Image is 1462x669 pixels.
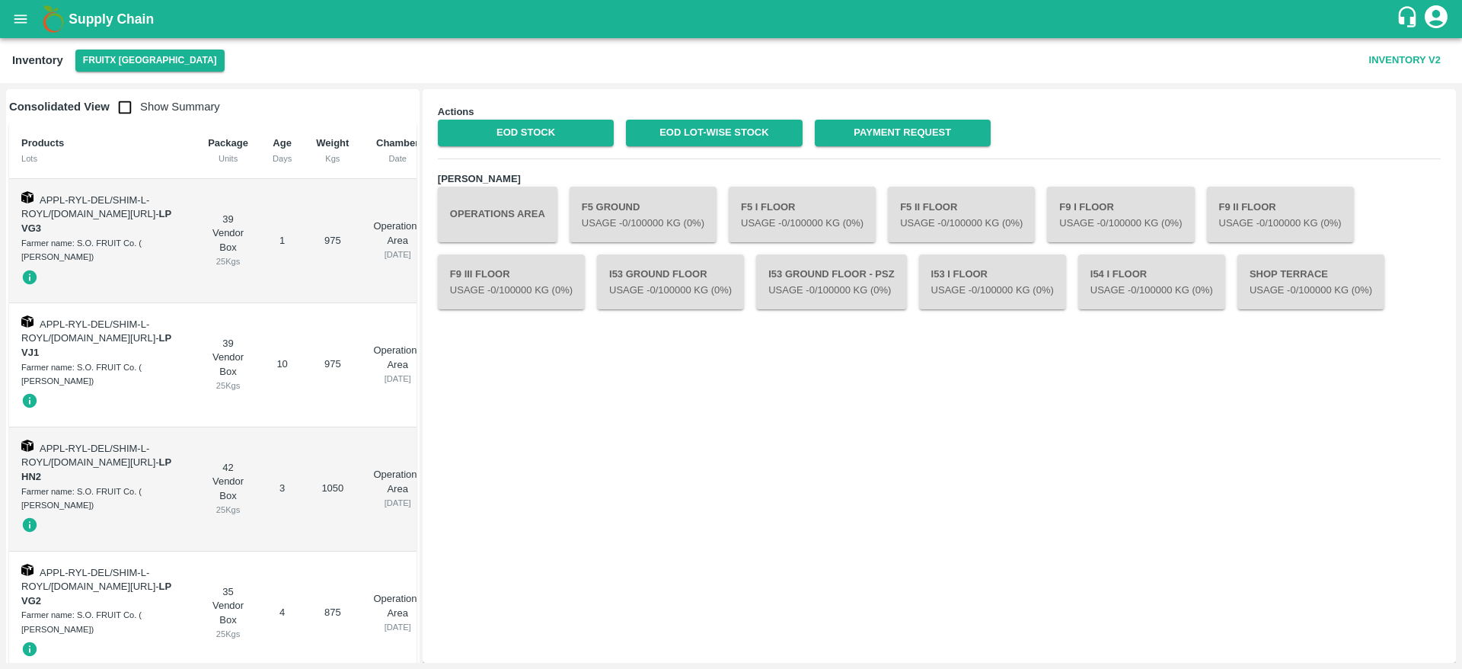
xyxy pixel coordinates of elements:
[1207,187,1354,242] button: F9 II FloorUsage -0/100000 Kg (0%)
[21,608,184,636] div: Farmer name: S.O. FRUIT Co. ( [PERSON_NAME])
[12,54,63,66] b: Inventory
[597,254,744,309] button: I53 Ground FloorUsage -0/100000 Kg (0%)
[208,585,248,642] div: 35 Vendor Box
[373,496,422,510] div: [DATE]
[69,11,154,27] b: Supply Chain
[931,283,1054,298] p: Usage - 0 /100000 Kg (0%)
[208,137,248,149] b: Package
[21,208,171,234] strong: LP VG3
[208,627,248,641] div: 25 Kgs
[208,213,248,269] div: 39 Vendor Box
[316,152,349,165] div: Kgs
[438,187,557,242] button: Operations Area
[21,456,171,482] span: -
[69,8,1396,30] a: Supply Chain
[260,427,304,552] td: 3
[3,2,38,37] button: open drawer
[438,120,614,146] a: EOD Stock
[260,303,304,427] td: 10
[373,620,422,634] div: [DATE]
[21,194,155,220] span: APPL-RYL-DEL/SHIM-L-ROYL/[DOMAIN_NAME][URL]
[316,137,349,149] b: Weight
[321,482,343,494] span: 1050
[21,360,184,389] div: Farmer name: S.O. FRUIT Co. ( [PERSON_NAME])
[110,101,220,113] span: Show Summary
[1363,47,1447,74] button: Inventory V2
[741,216,863,231] p: Usage - 0 /100000 Kg (0%)
[609,283,732,298] p: Usage - 0 /100000 Kg (0%)
[373,468,422,496] p: Operations Area
[1237,254,1384,309] button: Shop TerraceUsage -0/100000 Kg (0%)
[450,283,573,298] p: Usage - 0 /100000 Kg (0%)
[75,50,225,72] button: Select DC
[373,248,422,261] div: [DATE]
[21,152,184,165] div: Lots
[373,219,422,248] p: Operations Area
[1396,5,1422,33] div: customer-support
[273,152,292,165] div: Days
[438,106,474,117] b: Actions
[21,315,34,328] img: box
[900,216,1023,231] p: Usage - 0 /100000 Kg (0%)
[1219,216,1342,231] p: Usage - 0 /100000 Kg (0%)
[208,152,248,165] div: Units
[208,503,248,517] div: 25 Kgs
[324,358,341,370] span: 975
[756,254,906,309] button: I53 Ground Floor - PSZUsage -0/100000 Kg (0%)
[21,456,171,482] strong: LP HN2
[21,332,171,358] strong: LP VJ1
[373,372,422,386] div: [DATE]
[1047,187,1194,242] button: F9 I FloorUsage -0/100000 Kg (0%)
[1059,216,1182,231] p: Usage - 0 /100000 Kg (0%)
[1078,254,1225,309] button: I54 I FloorUsage -0/100000 Kg (0%)
[21,581,171,607] span: -
[21,564,34,576] img: box
[582,216,704,231] p: Usage - 0 /100000 Kg (0%)
[373,344,422,372] p: Operations Area
[570,187,717,242] button: F5 GroundUsage -0/100000 Kg (0%)
[21,332,171,358] span: -
[208,379,248,392] div: 25 Kgs
[373,152,422,165] div: Date
[208,254,248,268] div: 25 Kgs
[21,485,184,513] div: Farmer name: S.O. FRUIT Co. ( [PERSON_NAME])
[768,283,894,298] p: Usage - 0 /100000 Kg (0%)
[260,179,304,303] td: 1
[9,101,110,113] b: Consolidated View
[373,592,422,620] p: Operations Area
[729,187,876,242] button: F5 I FloorUsage -0/100000 Kg (0%)
[208,337,248,393] div: 39 Vendor Box
[815,120,991,146] a: Payment Request
[1250,283,1372,298] p: Usage - 0 /100000 Kg (0%)
[438,254,585,309] button: F9 III FloorUsage -0/100000 Kg (0%)
[626,120,802,146] a: EOD Lot-wise Stock
[21,236,184,264] div: Farmer name: S.O. FRUIT Co. ( [PERSON_NAME])
[919,254,1066,309] button: I53 I FloorUsage -0/100000 Kg (0%)
[21,208,171,234] span: -
[1422,3,1450,35] div: account of current user
[21,137,64,149] b: Products
[21,567,155,593] span: APPL-RYL-DEL/SHIM-L-ROYL/[DOMAIN_NAME][URL]
[38,4,69,34] img: logo
[324,235,341,246] span: 975
[21,443,155,469] span: APPL-RYL-DEL/SHIM-L-ROYL/[DOMAIN_NAME][URL]
[376,137,419,149] b: Chamber
[21,318,155,344] span: APPL-RYL-DEL/SHIM-L-ROYL/[DOMAIN_NAME][URL]
[888,187,1035,242] button: F5 II FloorUsage -0/100000 Kg (0%)
[208,461,248,517] div: 42 Vendor Box
[273,137,292,149] b: Age
[438,173,521,184] b: [PERSON_NAME]
[21,581,171,607] strong: LP VG2
[1090,283,1213,298] p: Usage - 0 /100000 Kg (0%)
[21,191,34,203] img: box
[21,440,34,452] img: box
[324,607,341,618] span: 875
